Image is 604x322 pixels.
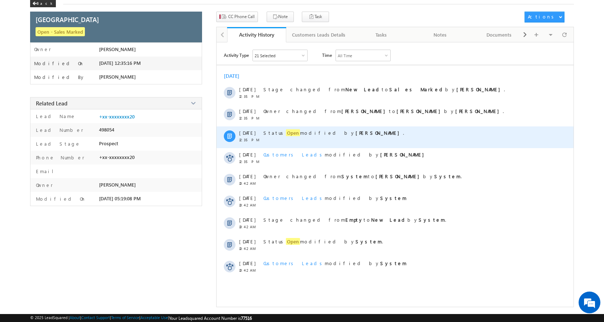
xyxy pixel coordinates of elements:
a: Tasks [352,27,411,42]
div: All Time [338,53,352,58]
span: Stage changed from to by . [263,217,446,223]
span: Open [286,238,300,245]
label: Owner [34,46,51,52]
span: 10:42 AM [239,268,261,272]
button: Actions [525,12,564,22]
span: [PERSON_NAME] [99,46,136,52]
label: Phone Number [34,154,85,160]
button: CC Phone Call [216,12,258,22]
span: Activity Type [224,50,249,60]
strong: System [380,260,407,266]
strong: Sales Marked [389,86,445,92]
div: Activity History [233,31,281,38]
span: CC Phone Call [228,13,255,20]
div: Customers Leads Details [292,30,345,39]
span: [DATE] [239,217,255,223]
strong: New Lead [371,217,407,223]
strong: [PERSON_NAME] [341,108,389,114]
span: modified by [263,151,428,158]
strong: System [380,195,407,201]
span: Time [322,50,332,60]
span: Your Leadsquared Account Number is [169,315,252,321]
span: modified by [263,260,407,266]
a: Acceptable Use [140,315,168,320]
span: 12:35 PM [239,159,261,164]
strong: New Lead [345,86,382,92]
span: Related Lead [36,100,67,107]
strong: [PERSON_NAME] [375,173,423,179]
span: [DATE] [239,130,255,136]
strong: [PERSON_NAME] [380,151,428,158]
a: Documents [470,27,529,42]
span: 10:42 AM [239,246,261,251]
label: Lead Number [34,127,83,133]
a: Contact Support [81,315,110,320]
strong: [PERSON_NAME] [455,108,503,114]
span: Customers Leads [263,260,325,266]
strong: System [434,173,461,179]
span: Customers Leads [263,151,325,158]
div: Actions [528,13,556,20]
label: Owner [34,182,53,188]
a: Notes [411,27,470,42]
span: [DATE] [239,151,255,158]
div: Documents [476,30,522,39]
div: 21 Selected [255,53,275,58]
span: [PERSON_NAME] [99,74,136,80]
span: [PERSON_NAME] [99,182,136,188]
label: Modified On [34,196,86,202]
span: Status modified by . [263,129,404,136]
span: [DATE] 05:19:08 PM [99,196,141,201]
span: +xx-xxxxxxxx20 [99,154,135,160]
strong: System [341,173,368,179]
a: Terms of Service [111,315,139,320]
span: 10:42 AM [239,225,261,229]
span: 498054 [99,127,114,133]
strong: [PERSON_NAME] [456,86,504,92]
span: [DATE] [239,173,255,179]
label: Email [34,168,59,174]
span: © 2025 LeadSquared | | | | | [30,315,252,321]
a: +xx-xxxxxxxx20 [99,114,135,120]
label: Modified On [34,60,84,66]
span: Owner changed from to by . [263,108,504,114]
span: 77516 [241,315,252,321]
span: Prospect [99,141,118,146]
span: [DATE] [239,195,255,201]
span: modified by [263,195,407,201]
label: Lead Stage [34,141,81,147]
strong: [PERSON_NAME] [356,130,403,136]
button: Task [302,12,329,22]
span: 12:35 PM [239,138,261,142]
label: Lead Name [34,113,76,119]
span: Owner changed from to by . [263,173,462,179]
strong: System [419,217,445,223]
strong: Empty [345,217,363,223]
span: [GEOGRAPHIC_DATA] [36,15,99,24]
span: Open - Sales Marked [36,27,85,36]
span: 10:42 AM [239,181,261,185]
a: Customers Leads Details [286,27,352,42]
span: 10:42 AM [239,203,261,207]
div: Owner Changed,Status Changed,Stage Changed,Source Changed,Notes & 16 more.. [253,50,307,61]
span: 12:35 PM [239,116,261,120]
span: [DATE] 12:35:16 PM [99,60,141,66]
div: Notes [417,30,464,39]
span: Stage changed from to by . [263,86,505,92]
label: Modified By [34,74,85,80]
span: Open [286,129,300,136]
a: Activity History [227,27,286,42]
span: Status modified by . [263,238,383,245]
button: Note [267,12,294,22]
div: [DATE] [224,72,247,79]
a: About [70,315,80,320]
span: [DATE] [239,238,255,244]
span: Customers Leads [263,195,325,201]
span: 12:35 PM [239,94,261,99]
strong: System [356,238,382,244]
span: [DATE] [239,260,255,266]
span: [DATE] [239,86,255,92]
strong: [PERSON_NAME] [396,108,444,114]
div: Tasks [358,30,404,39]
